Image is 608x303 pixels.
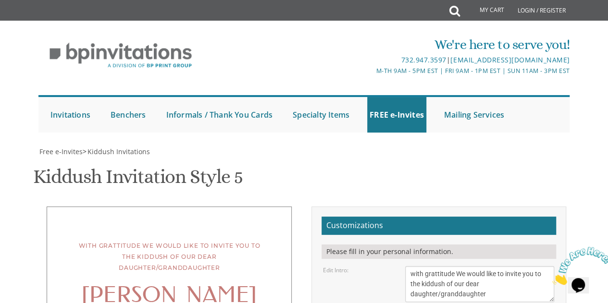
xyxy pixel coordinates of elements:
a: Invitations [48,97,93,133]
h1: Kiddush Invitation Style 5 [33,166,243,194]
a: Benchers [108,97,149,133]
div: Please fill in your personal information. [322,244,556,259]
div: We're here to serve you! [216,35,570,54]
h2: Customizations [322,217,556,235]
span: Kiddush Invitations [87,147,150,156]
span: Free e-Invites [39,147,83,156]
img: BP Invitation Loft [38,36,203,75]
a: 732.947.3597 [401,55,447,64]
label: Edit Intro: [323,266,348,274]
textarea: We would like to invite you to the kiddush of our dear daughter/granddaughter [405,266,555,302]
a: My Cart [459,1,511,20]
a: Free e-Invites [38,147,83,156]
a: Informals / Thank You Cards [164,97,275,133]
a: [EMAIL_ADDRESS][DOMAIN_NAME] [450,55,570,64]
a: Mailing Services [442,97,507,133]
img: Chat attention grabber [4,4,63,42]
div: | [216,54,570,66]
span: > [83,147,150,156]
a: FREE e-Invites [367,97,426,133]
div: with grattitude We would like to invite you to the kiddush of our dear daughter/granddaughter [66,241,272,273]
a: Kiddush Invitations [87,147,150,156]
iframe: chat widget [548,243,608,289]
a: Specialty Items [290,97,352,133]
div: M-Th 9am - 5pm EST | Fri 9am - 1pm EST | Sun 11am - 3pm EST [216,66,570,76]
div: [PERSON_NAME] [66,290,272,301]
